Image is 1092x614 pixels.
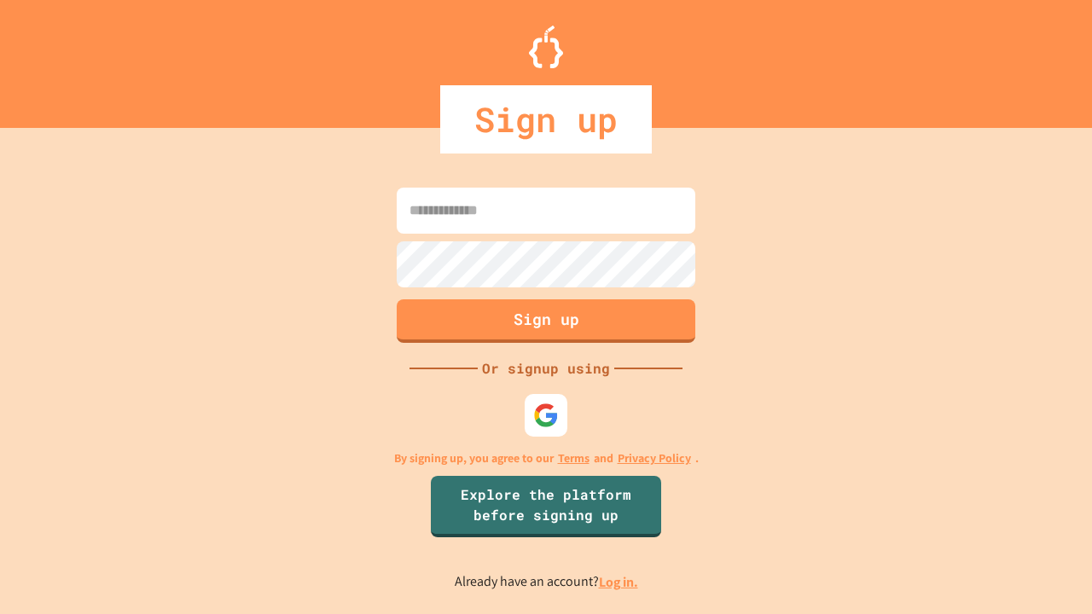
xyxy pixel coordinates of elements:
[397,299,695,343] button: Sign up
[558,449,590,467] a: Terms
[533,403,559,428] img: google-icon.svg
[455,571,638,593] p: Already have an account?
[394,449,699,467] p: By signing up, you agree to our and .
[440,85,652,153] div: Sign up
[478,358,614,379] div: Or signup using
[599,573,638,591] a: Log in.
[529,26,563,68] img: Logo.svg
[618,449,691,467] a: Privacy Policy
[431,476,661,537] a: Explore the platform before signing up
